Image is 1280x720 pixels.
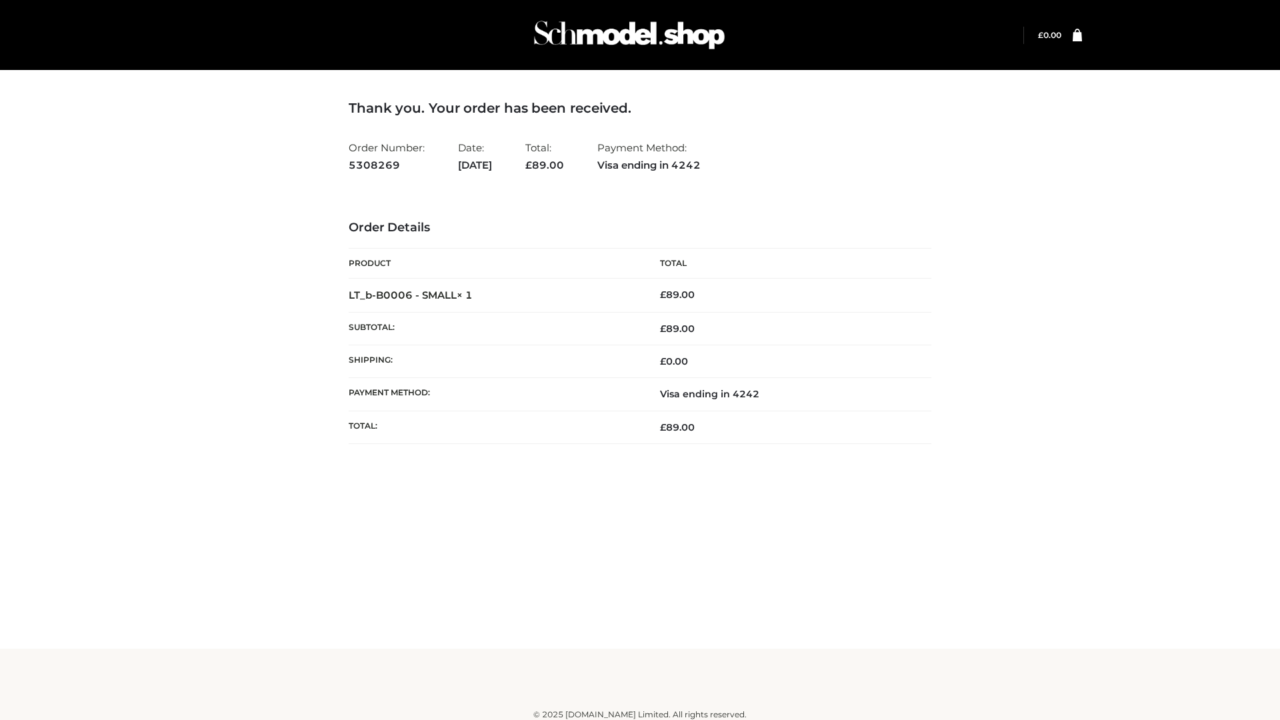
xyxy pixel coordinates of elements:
[525,136,564,177] li: Total:
[660,355,666,367] span: £
[1038,30,1043,40] span: £
[349,378,640,411] th: Payment method:
[660,421,695,433] span: 89.00
[660,355,688,367] bdi: 0.00
[458,136,492,177] li: Date:
[1038,30,1061,40] bdi: 0.00
[529,9,729,61] img: Schmodel Admin 964
[349,221,931,235] h3: Order Details
[349,249,640,279] th: Product
[660,323,695,335] span: 89.00
[349,136,425,177] li: Order Number:
[640,378,931,411] td: Visa ending in 4242
[640,249,931,279] th: Total
[525,159,564,171] span: 89.00
[525,159,532,171] span: £
[660,421,666,433] span: £
[349,312,640,345] th: Subtotal:
[597,136,701,177] li: Payment Method:
[597,157,701,174] strong: Visa ending in 4242
[349,100,931,116] h3: Thank you. Your order has been received.
[349,157,425,174] strong: 5308269
[660,289,666,301] span: £
[349,345,640,378] th: Shipping:
[1038,30,1061,40] a: £0.00
[457,289,473,301] strong: × 1
[458,157,492,174] strong: [DATE]
[349,411,640,443] th: Total:
[660,289,695,301] bdi: 89.00
[349,289,473,301] strong: LT_b-B0006 - SMALL
[660,323,666,335] span: £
